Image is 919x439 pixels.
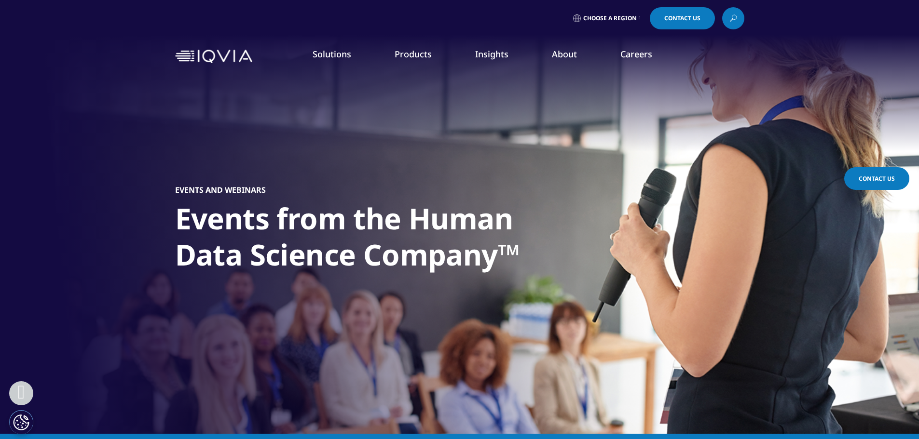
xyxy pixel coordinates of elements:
[664,15,700,21] span: Contact Us
[175,200,537,279] h1: Events from the Human Data Science Company™
[175,185,266,195] h5: Events and Webinars
[620,48,652,60] a: Careers
[583,14,637,22] span: Choose a Region
[650,7,715,29] a: Contact Us
[175,50,252,64] img: IQVIA Healthcare Information Technology and Pharma Clinical Research Company
[313,48,351,60] a: Solutions
[395,48,432,60] a: Products
[9,410,33,434] button: Cookies Settings
[552,48,577,60] a: About
[475,48,508,60] a: Insights
[859,174,895,183] span: Contact Us
[256,34,744,79] nav: Primary
[844,167,909,190] a: Contact Us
